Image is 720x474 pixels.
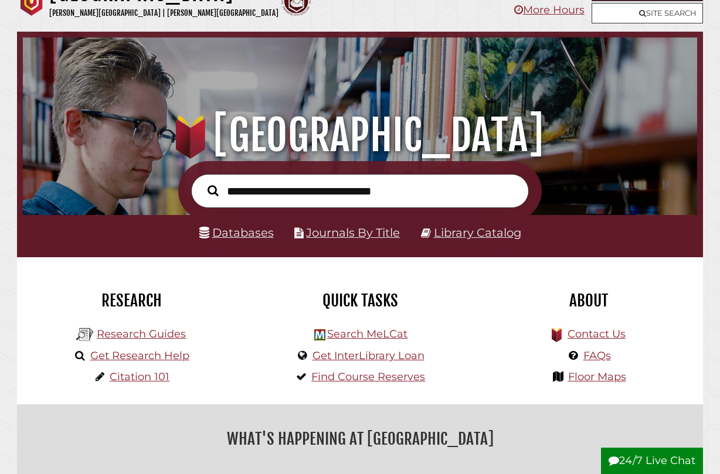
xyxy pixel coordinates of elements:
a: Databases [199,226,274,240]
img: Hekman Library Logo [314,329,325,340]
h1: [GEOGRAPHIC_DATA] [33,110,686,161]
a: Site Search [592,3,703,23]
img: Hekman Library Logo [76,326,94,343]
a: Find Course Reserves [311,370,425,383]
a: Get Research Help [90,349,189,362]
a: More Hours [514,4,585,16]
a: Library Catalog [434,226,521,240]
p: [PERSON_NAME][GEOGRAPHIC_DATA] | [PERSON_NAME][GEOGRAPHIC_DATA] [49,6,279,20]
h2: About [483,291,694,311]
a: Research Guides [97,328,186,340]
a: Citation 101 [110,370,169,383]
a: Get InterLibrary Loan [313,349,424,362]
a: Floor Maps [568,370,626,383]
a: Contact Us [568,328,626,340]
a: Journals By Title [306,226,400,240]
h2: Research [26,291,237,311]
a: Search MeLCat [327,328,407,340]
h2: Quick Tasks [254,291,466,311]
h2: What's Happening at [GEOGRAPHIC_DATA] [26,425,694,452]
i: Search [208,185,218,197]
button: Search [202,182,224,199]
a: FAQs [583,349,611,362]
